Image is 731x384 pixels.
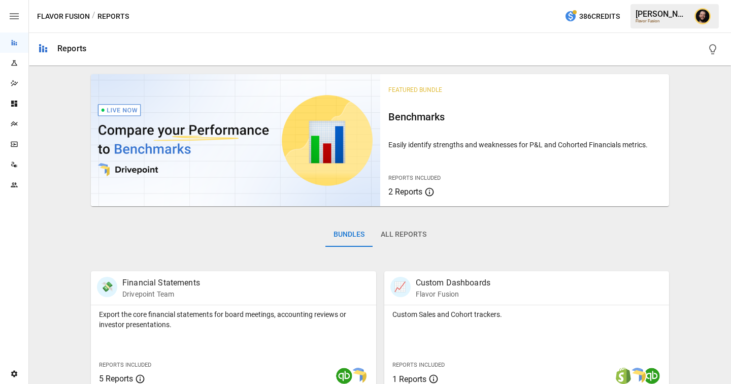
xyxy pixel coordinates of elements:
span: Reports Included [99,362,151,368]
div: Flavor Fusion [636,19,688,23]
button: Bundles [325,222,373,247]
span: 2 Reports [388,187,422,197]
button: Ciaran Nugent [688,2,717,30]
p: Drivepoint Team [122,289,200,299]
p: Custom Dashboards [416,277,491,289]
p: Export the core financial statements for board meetings, accounting reviews or investor presentat... [99,309,368,330]
p: Flavor Fusion [416,289,491,299]
img: shopify [615,368,632,384]
div: 💸 [97,277,117,297]
button: Flavor Fusion [37,10,90,23]
div: / [92,10,95,23]
span: 386 Credits [579,10,620,23]
div: Reports [57,44,86,53]
img: quickbooks [336,368,352,384]
button: 386Credits [560,7,624,26]
img: quickbooks [644,368,660,384]
button: All Reports [373,222,435,247]
img: video thumbnail [91,74,380,206]
div: [PERSON_NAME] [636,9,688,19]
p: Financial Statements [122,277,200,289]
img: smart model [350,368,367,384]
span: Reports Included [388,175,441,181]
div: 📈 [390,277,411,297]
img: Ciaran Nugent [694,8,711,24]
span: Reports Included [392,362,445,368]
h6: Benchmarks [388,109,661,125]
p: Custom Sales and Cohort trackers. [392,309,661,319]
span: 1 Reports [392,374,426,384]
p: Easily identify strengths and weaknesses for P&L and Cohorted Financials metrics. [388,140,661,150]
img: smart model [629,368,646,384]
span: Featured Bundle [388,86,442,93]
span: 5 Reports [99,374,133,383]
